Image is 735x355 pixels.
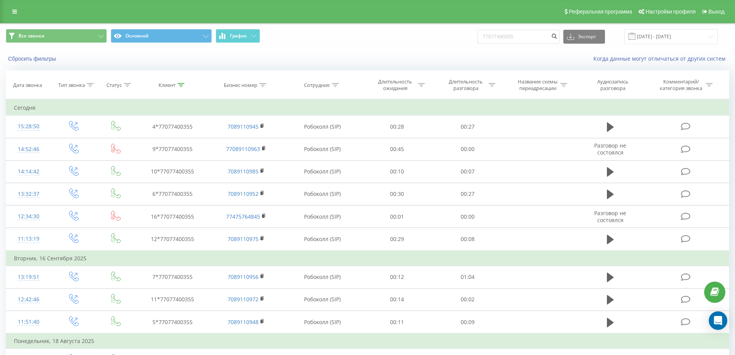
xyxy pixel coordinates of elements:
[433,116,503,138] td: 00:27
[362,183,433,205] td: 00:30
[106,82,122,88] div: Статус
[228,273,259,280] a: 7089110956
[433,206,503,228] td: 00:00
[6,55,60,62] button: Сбросить фильтры
[283,183,362,205] td: Робоколл (SIP)
[708,8,725,15] span: Выход
[594,142,626,156] span: Разговор не состоялся
[13,82,42,88] div: Дата звонка
[304,82,330,88] div: Сотрудник
[228,318,259,326] a: 7089110948
[283,228,362,251] td: Робоколл (SIP)
[433,288,503,311] td: 00:02
[228,296,259,303] a: 7089110972
[228,168,259,175] a: 7089110985
[136,311,209,334] td: 5*77077400355
[478,30,559,44] input: Поиск по номеру
[588,78,638,92] div: Аудиозапись разговора
[19,33,44,39] span: Все звонки
[659,78,704,92] div: Комментарий/категория звонка
[362,266,433,288] td: 00:12
[14,209,44,224] div: 12:34:30
[645,8,696,15] span: Настройки профиля
[228,235,259,243] a: 7089110975
[226,213,260,220] a: 77475764845
[136,116,209,138] td: 4*77077400355
[445,78,487,92] div: Длительность разговора
[283,288,362,311] td: Робоколл (SIP)
[283,266,362,288] td: Робоколл (SIP)
[362,116,433,138] td: 00:28
[433,266,503,288] td: 01:04
[433,228,503,251] td: 00:08
[362,206,433,228] td: 00:01
[375,78,416,92] div: Длительность ожидания
[563,30,605,44] button: Экспорт
[6,251,729,266] td: Вторник, 16 Сентября 2025
[136,160,209,183] td: 10*77077400355
[14,270,44,285] div: 13:19:51
[14,119,44,134] div: 15:28:50
[362,311,433,334] td: 00:11
[136,138,209,160] td: 9*77077400355
[6,100,729,116] td: Сегодня
[594,209,626,224] span: Разговор не состоялся
[593,55,729,62] a: Когда данные могут отличаться от других систем
[230,33,247,39] span: График
[228,123,259,130] a: 7089110945
[433,183,503,205] td: 00:27
[6,333,729,349] td: Понедельник, 18 Августа 2025
[283,116,362,138] td: Робоколл (SIP)
[224,82,257,88] div: Бизнес номер
[111,29,212,43] button: Основной
[433,311,503,334] td: 00:09
[362,228,433,251] td: 00:29
[136,228,209,251] td: 12*77077400355
[283,311,362,334] td: Робоколл (SIP)
[136,206,209,228] td: 16*77077400355
[362,160,433,183] td: 00:10
[283,138,362,160] td: Робоколл (SIP)
[14,142,44,157] div: 14:52:46
[709,311,727,330] div: Open Intercom Messenger
[136,288,209,311] td: 11*77077400355
[14,314,44,330] div: 11:51:40
[6,29,107,43] button: Все звонки
[14,292,44,307] div: 12:42:46
[433,138,503,160] td: 00:00
[362,288,433,311] td: 00:14
[228,190,259,197] a: 7089110952
[14,164,44,179] div: 14:14:42
[14,231,44,246] div: 11:13:19
[433,160,503,183] td: 00:07
[283,206,362,228] td: Робоколл (SIP)
[517,78,558,92] div: Название схемы переадресации
[362,138,433,160] td: 00:45
[226,145,260,153] a: 77089110963
[216,29,260,43] button: График
[58,82,85,88] div: Тип звонка
[136,183,209,205] td: 6*77077400355
[14,187,44,202] div: 13:32:37
[136,266,209,288] td: 7*77077400355
[569,8,632,15] span: Реферальная программа
[159,82,176,88] div: Клиент
[283,160,362,183] td: Робоколл (SIP)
